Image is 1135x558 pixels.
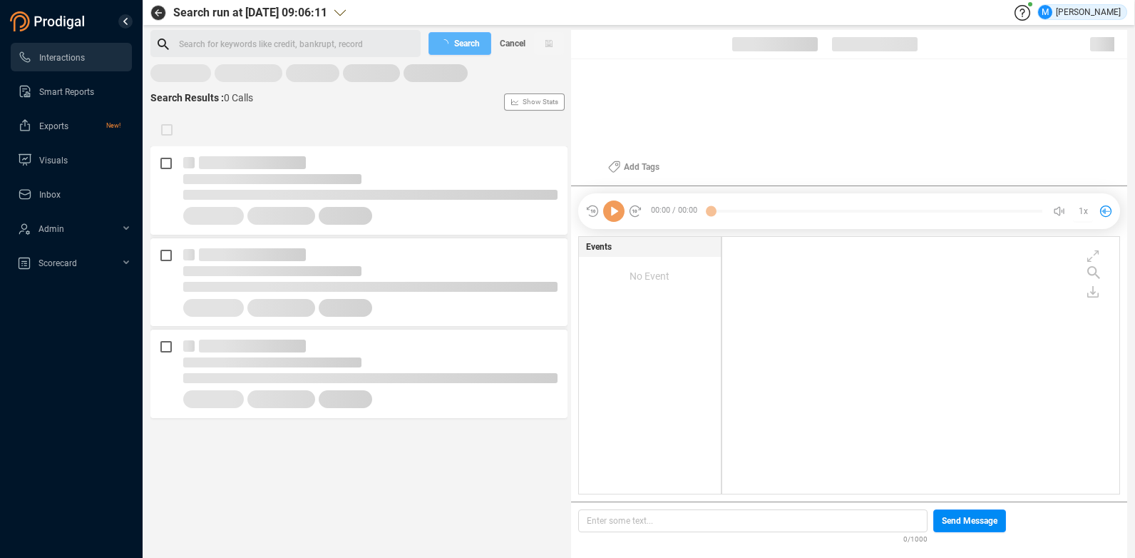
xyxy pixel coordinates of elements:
li: Exports [11,111,132,140]
span: M [1042,5,1049,19]
a: Visuals [18,146,120,174]
span: New! [106,111,120,140]
li: Inbox [11,180,132,208]
span: Inbox [39,190,61,200]
div: No Event [579,257,721,295]
span: Search run at [DATE] 09:06:11 [173,4,327,21]
a: ExportsNew! [18,111,120,140]
li: Smart Reports [11,77,132,106]
span: Interactions [39,53,85,63]
img: prodigal-logo [10,11,88,31]
span: 1x [1079,200,1088,223]
span: 0 Calls [224,92,253,103]
li: Interactions [11,43,132,71]
div: grid [729,240,1119,492]
span: Visuals [39,156,68,166]
span: Admin [38,224,64,234]
a: Interactions [18,43,120,71]
button: Send Message [933,509,1006,532]
div: [PERSON_NAME] [1038,5,1121,19]
span: Scorecard [38,258,77,268]
span: 0/1000 [903,532,928,544]
span: Add Tags [624,156,659,178]
span: Exports [39,121,68,131]
button: 1x [1073,201,1093,221]
span: Send Message [942,509,997,532]
span: 00:00 / 00:00 [642,201,711,222]
li: Visuals [11,146,132,174]
span: Events [586,240,612,253]
button: Show Stats [504,93,565,111]
span: Cancel [500,32,525,55]
span: Search Results : [150,92,224,103]
span: Show Stats [523,16,558,188]
a: Smart Reports [18,77,120,106]
span: Smart Reports [39,87,94,97]
a: Inbox [18,180,120,208]
button: Cancel [491,32,534,55]
button: Add Tags [600,156,668,178]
